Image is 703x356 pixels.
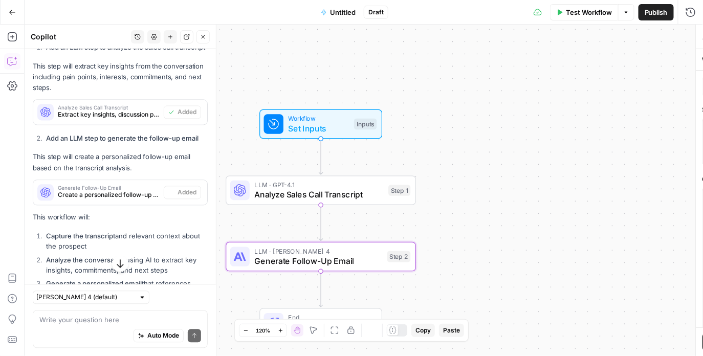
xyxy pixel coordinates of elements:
[33,152,208,173] p: This step will create a personalized follow-up email based on the transcript analysis.
[388,185,410,196] div: Step 1
[46,232,115,240] strong: Capture the transcript
[226,242,416,272] div: LLM · [PERSON_NAME] 4Generate Follow-Up EmailStep 2
[226,109,416,139] div: WorkflowSet InputsInputs
[33,61,208,94] p: This step will extract key insights from the conversation including pain points, interests, commi...
[315,4,362,20] button: Untitled
[58,191,160,200] span: Create a personalized follow-up email based on the sales call analysis
[164,186,201,199] button: Added
[255,246,383,256] span: LLM · [PERSON_NAME] 4
[289,114,349,123] span: Workflow
[46,135,199,143] strong: Add an LLM step to generate the follow-up email
[31,32,128,42] div: Copilot
[58,110,160,120] span: Extract key insights, discussion points, commitments, and next steps from the sales call transcript
[46,280,142,288] strong: Generate a personalized email
[639,4,674,20] button: Publish
[43,279,208,309] li: that references specific discussion points and maintains your brand voice
[33,212,208,223] p: This workflow will:
[58,105,160,110] span: Analyze Sales Call Transcript
[36,292,135,302] input: Claude Sonnet 4 (default)
[319,271,323,307] g: Edge from step_2 to end
[226,308,416,338] div: EndOutput
[319,139,323,174] g: Edge from start to step_1
[255,189,384,201] span: Analyze Sales Call Transcript
[178,108,196,117] span: Added
[226,175,416,205] div: LLM · GPT-4.1Analyze Sales Call TranscriptStep 1
[43,255,208,276] li: using AI to extract key insights, commitments, and next steps
[58,186,160,191] span: Generate Follow-Up Email
[387,251,411,262] div: Step 2
[256,326,270,335] span: 120%
[255,180,384,190] span: LLM · GPT-4.1
[164,106,201,119] button: Added
[134,329,184,342] button: Auto Mode
[550,4,618,20] button: Test Workflow
[147,331,179,340] span: Auto Mode
[43,231,208,252] li: and relevant context about the prospect
[566,7,612,17] span: Test Workflow
[319,205,323,241] g: Edge from step_1 to step_2
[330,7,356,17] span: Untitled
[368,8,384,17] span: Draft
[645,7,668,17] span: Publish
[178,188,196,197] span: Added
[255,255,383,267] span: Generate Follow-Up Email
[289,122,349,135] span: Set Inputs
[354,119,377,130] div: Inputs
[289,313,372,322] span: End
[46,256,126,264] strong: Analyze the conversation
